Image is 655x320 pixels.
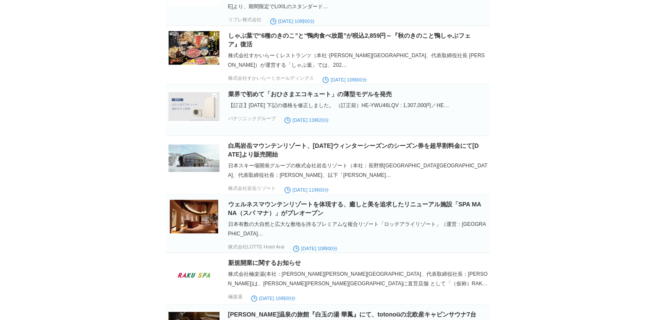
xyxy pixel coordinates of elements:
p: 株式会社すかいらーくホールディングス [228,75,314,82]
div: 【訂正】[DATE] 下記の価格を修正しました。 （訂正前）HE-YWU46LQV : 1,307,000円／HE… [228,101,488,110]
a: しゃぶ葉で“6種のきのこ”と“鴨肉食べ放題”が税込2,859円～『秋のきのこと鴨しゃぶフェア』復活 [228,32,471,48]
div: 日本有数の大自然と広大な敷地を誇るプレミアムな複合リゾート「ロッテアライリゾート」（運営：[GEOGRAPHIC_DATA]… [228,219,488,238]
p: 極楽湯 [228,294,242,300]
div: 株式会社極楽湯(本社：[PERSON_NAME][PERSON_NAME][GEOGRAPHIC_DATA]、代表取締役社長：[PERSON_NAME])は、[PERSON_NAME][PERS... [228,269,488,288]
img: 154803-32-61730f8cea3e2f706cdeb6de191bae2a-1821x1271.jpg [168,200,219,234]
time: [DATE] 11時00分 [284,187,329,193]
div: 株式会社すかいらーくレストランツ（本社･[PERSON_NAME][GEOGRAPHIC_DATA]、代表取締役社長 [PERSON_NAME]）が運営する「しゃぶ葉」では、202… [228,51,488,70]
p: 株式会社岩岳リゾート [228,185,276,192]
img: 17486-585-a9e9fc9d4728c52de863f2e8cd0dfbd3-1200x800.jpg [168,31,219,65]
a: 新規開業に関するお知らせ [228,259,301,266]
a: ウェルネスマウンテンリゾートを体現する、癒しと美を追求したリニューアル施設「SPA MANA（スパ マナ）」がプレオープン [228,201,481,216]
a: 白馬岩岳マウンテンリゾート、[DATE]ウィンターシーズンのシーズン券を超早割料金にて[DATE]より販売開始 [228,142,479,158]
img: 68296-102-24e0765f490324b6b8d60eeb594158e6-3900x2087.jpg [168,141,219,175]
a: 業界で初めて「おひさまエコキュート」の薄型モデルを発売 [228,91,392,98]
time: [DATE] 10時00分 [270,19,315,24]
img: 3442-6363-0e3c348f65f1db8c3a4ca64190374ff4-3841x2160.jpg [168,90,219,124]
time: [DATE] 10時00分 [293,246,338,251]
time: [DATE] 16時00分 [251,296,296,301]
p: パナソニックグループ [228,115,276,122]
p: 株式会社LOTTE Hotel Arai [228,244,284,250]
p: リプレ株式会社 [228,16,261,23]
img: 108434-167-0be52a347caddd1e169e9f875911827a-1436x808.png [168,258,219,292]
div: 日本スキー場開発グループの株式会社岩岳リゾート（本社：⻑野県[GEOGRAPHIC_DATA][GEOGRAPHIC_DATA]、代表取締役社⻑：[PERSON_NAME]、以下「[PERSON... [228,161,488,180]
time: [DATE] 10時00分 [323,77,367,82]
time: [DATE] 13時20分 [284,118,329,123]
